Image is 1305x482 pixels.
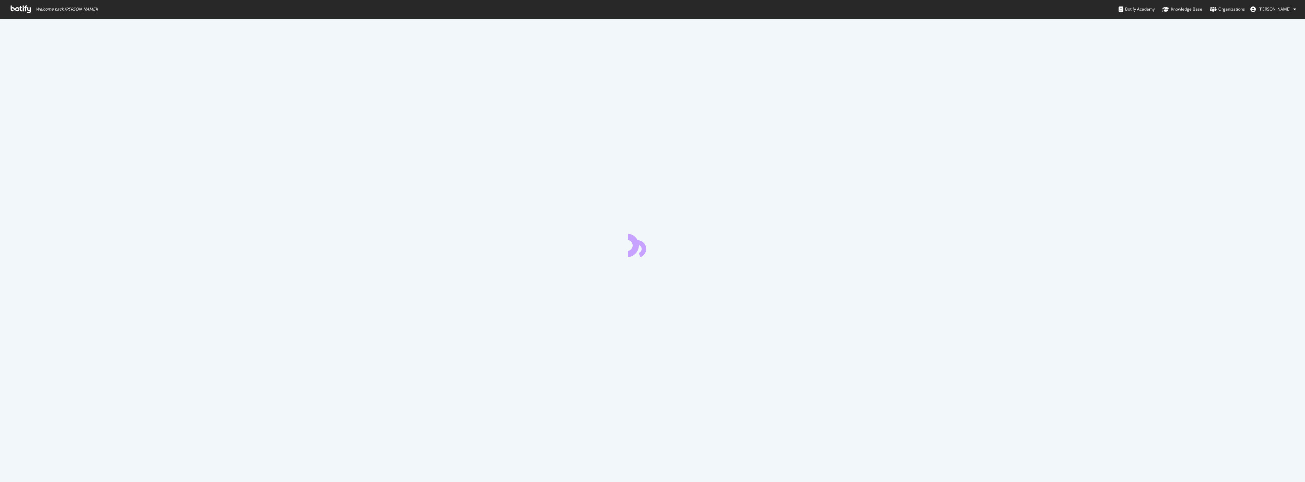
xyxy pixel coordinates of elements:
div: animation [628,232,677,257]
button: [PERSON_NAME] [1245,4,1302,15]
span: Kristiina Halme [1259,6,1291,12]
span: Welcome back, [PERSON_NAME] ! [36,6,98,12]
div: Knowledge Base [1162,6,1202,13]
div: Organizations [1210,6,1245,13]
div: Botify Academy [1119,6,1155,13]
